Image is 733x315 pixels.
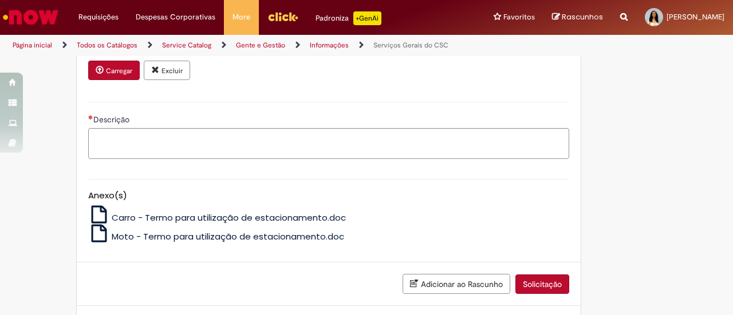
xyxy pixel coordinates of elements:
[562,11,603,22] span: Rascunhos
[13,41,52,50] a: Página inicial
[88,61,140,80] button: Carregar anexo de Necessário anexar foto para fabricação do novo crachá Required
[112,230,344,242] span: Moto - Termo para utilização de estacionamento.doc
[552,12,603,23] a: Rascunhos
[88,115,93,119] span: Necessários
[403,274,510,294] button: Adicionar ao Rascunho
[1,6,60,29] img: ServiceNow
[236,41,285,50] a: Gente e Gestão
[373,41,448,50] a: Serviços Gerais do CSC
[503,11,535,23] span: Favoritos
[162,41,211,50] a: Service Catalog
[88,46,133,56] a: Download de perfil.png.jfif
[353,11,381,25] p: +GenAi
[106,66,132,75] small: Carregar
[88,212,346,224] a: Carro - Termo para utilização de estacionamento.doc
[88,191,569,201] h5: Anexo(s)
[232,11,250,23] span: More
[161,66,183,75] small: Excluir
[136,11,215,23] span: Despesas Corporativas
[144,61,190,80] button: Excluir anexo perfil.png.jfif
[316,11,381,25] div: Padroniza
[515,274,569,294] button: Solicitação
[93,114,132,125] span: Descrição
[78,11,119,23] span: Requisições
[88,128,569,158] textarea: Descrição
[88,230,345,242] a: Moto - Termo para utilização de estacionamento.doc
[9,35,480,56] ul: Trilhas de página
[77,41,137,50] a: Todos os Catálogos
[667,12,724,22] span: [PERSON_NAME]
[267,8,298,25] img: click_logo_yellow_360x200.png
[112,212,346,224] span: Carro - Termo para utilização de estacionamento.doc
[310,41,349,50] a: Informações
